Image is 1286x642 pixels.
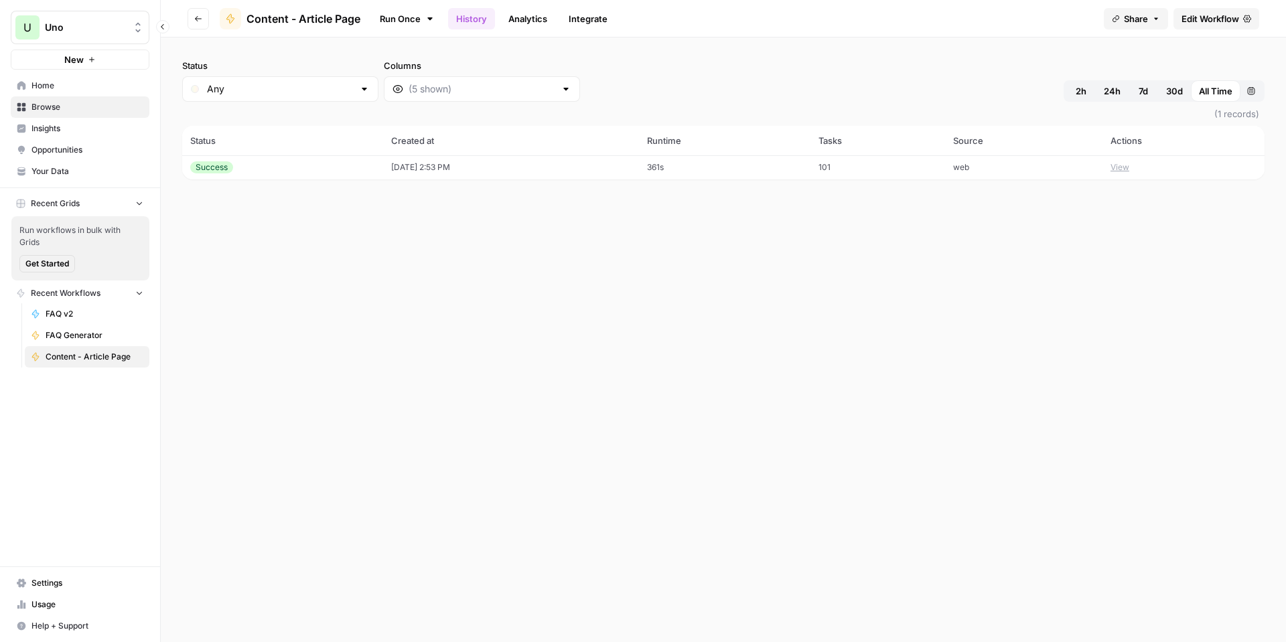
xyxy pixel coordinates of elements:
span: Edit Workflow [1182,12,1239,25]
button: Help + Support [11,615,149,637]
th: Tasks [810,126,945,155]
td: 101 [810,155,945,179]
a: Insights [11,118,149,139]
span: All Time [1199,84,1232,98]
input: (5 shown) [409,82,555,96]
button: Recent Grids [11,193,149,214]
td: [DATE] 2:53 PM [383,155,639,179]
span: Share [1124,12,1148,25]
span: Content - Article Page [246,11,360,27]
a: Your Data [11,161,149,182]
span: Settings [31,577,143,589]
a: History [448,8,495,29]
a: Browse [11,96,149,118]
button: 2h [1066,80,1096,102]
div: Success [190,161,233,173]
span: 24h [1104,84,1121,98]
button: View [1111,161,1129,173]
button: Get Started [19,255,75,272]
span: Get Started [25,258,69,270]
span: Recent Grids [31,197,80,210]
td: 361s [639,155,810,179]
a: Run Once [371,7,443,30]
button: Share [1104,8,1168,29]
span: U [23,19,31,35]
th: Actions [1102,126,1265,155]
a: Home [11,75,149,96]
span: New [64,53,84,66]
span: (1 records) [182,102,1265,126]
a: FAQ v2 [25,303,149,325]
span: 30d [1166,84,1183,98]
a: Content - Article Page [220,8,360,29]
span: Help + Support [31,620,143,632]
button: 7d [1129,80,1158,102]
span: FAQ v2 [46,308,143,320]
span: Opportunities [31,144,143,156]
span: Home [31,80,143,92]
th: Status [182,126,383,155]
a: Analytics [500,8,555,29]
a: Edit Workflow [1173,8,1259,29]
span: Run workflows in bulk with Grids [19,224,141,248]
span: Recent Workflows [31,287,100,299]
label: Status [182,59,378,72]
a: Integrate [561,8,616,29]
th: Created at [383,126,639,155]
button: Workspace: Uno [11,11,149,44]
span: Your Data [31,165,143,177]
span: Usage [31,598,143,611]
a: Usage [11,594,149,615]
label: Columns [384,59,580,72]
button: Recent Workflows [11,283,149,303]
span: 7d [1139,84,1148,98]
a: FAQ Generator [25,325,149,346]
span: 2h [1076,84,1086,98]
span: FAQ Generator [46,329,143,341]
span: Browse [31,101,143,113]
span: Uno [45,21,126,34]
th: Runtime [639,126,810,155]
td: web [945,155,1102,179]
a: Content - Article Page [25,346,149,368]
button: 30d [1158,80,1191,102]
a: Settings [11,572,149,594]
span: Content - Article Page [46,351,143,363]
a: Opportunities [11,139,149,161]
input: Any [207,82,354,96]
th: Source [945,126,1102,155]
button: New [11,50,149,70]
button: 24h [1096,80,1129,102]
span: Insights [31,123,143,135]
